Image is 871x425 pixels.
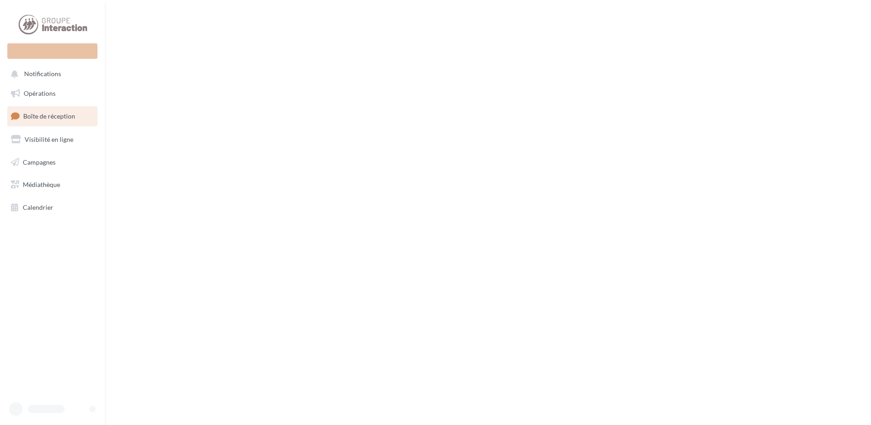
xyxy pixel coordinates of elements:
[7,43,97,59] div: Nouvelle campagne
[23,203,53,211] span: Calendrier
[25,135,73,143] span: Visibilité en ligne
[5,175,99,194] a: Médiathèque
[23,158,56,166] span: Campagnes
[23,112,75,120] span: Boîte de réception
[5,130,99,149] a: Visibilité en ligne
[5,198,99,217] a: Calendrier
[24,89,56,97] span: Opérations
[23,181,60,188] span: Médiathèque
[5,106,99,126] a: Boîte de réception
[24,70,61,78] span: Notifications
[5,84,99,103] a: Opérations
[5,153,99,172] a: Campagnes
